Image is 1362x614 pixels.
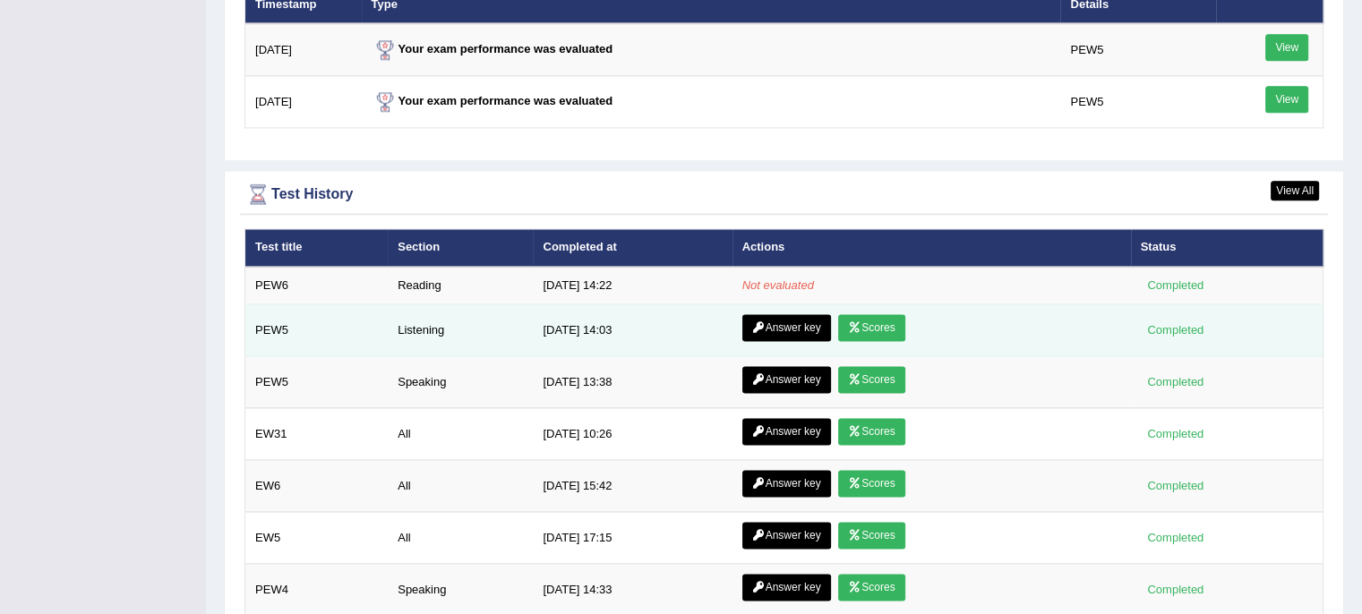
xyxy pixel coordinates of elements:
td: [DATE] 17:15 [533,512,732,564]
td: All [388,512,533,564]
a: View All [1271,181,1319,200]
th: Actions [732,229,1131,267]
a: Scores [838,418,904,445]
td: PEW5 [245,356,389,408]
div: Completed [1141,424,1211,443]
div: Completed [1141,276,1211,294]
a: View [1265,34,1308,61]
th: Status [1131,229,1323,267]
td: Reading [388,267,533,304]
div: Test History [244,181,1323,208]
td: Speaking [388,356,533,408]
td: All [388,460,533,512]
td: EW6 [245,460,389,512]
td: [DATE] [245,76,362,128]
td: [DATE] 13:38 [533,356,732,408]
a: Answer key [742,470,831,497]
a: Answer key [742,314,831,341]
a: Scores [838,574,904,601]
th: Test title [245,229,389,267]
td: PEW5 [245,304,389,356]
a: Answer key [742,366,831,393]
a: Scores [838,470,904,497]
td: EW31 [245,408,389,460]
td: PEW5 [1060,23,1215,76]
td: All [388,408,533,460]
td: EW5 [245,512,389,564]
a: Scores [838,314,904,341]
th: Section [388,229,533,267]
td: PEW5 [1060,76,1215,128]
td: [DATE] 14:22 [533,267,732,304]
td: [DATE] 10:26 [533,408,732,460]
div: Completed [1141,580,1211,599]
strong: Your exam performance was evaluated [372,94,613,107]
td: [DATE] 14:03 [533,304,732,356]
a: Answer key [742,418,831,445]
em: Not evaluated [742,278,814,292]
td: [DATE] 15:42 [533,460,732,512]
a: Answer key [742,522,831,549]
div: Completed [1141,476,1211,495]
div: Completed [1141,320,1211,339]
td: PEW6 [245,267,389,304]
a: Answer key [742,574,831,601]
a: Scores [838,366,904,393]
th: Completed at [533,229,732,267]
div: Completed [1141,372,1211,391]
a: View [1265,86,1308,113]
strong: Your exam performance was evaluated [372,42,613,55]
a: Scores [838,522,904,549]
td: Listening [388,304,533,356]
td: [DATE] [245,23,362,76]
div: Completed [1141,528,1211,547]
